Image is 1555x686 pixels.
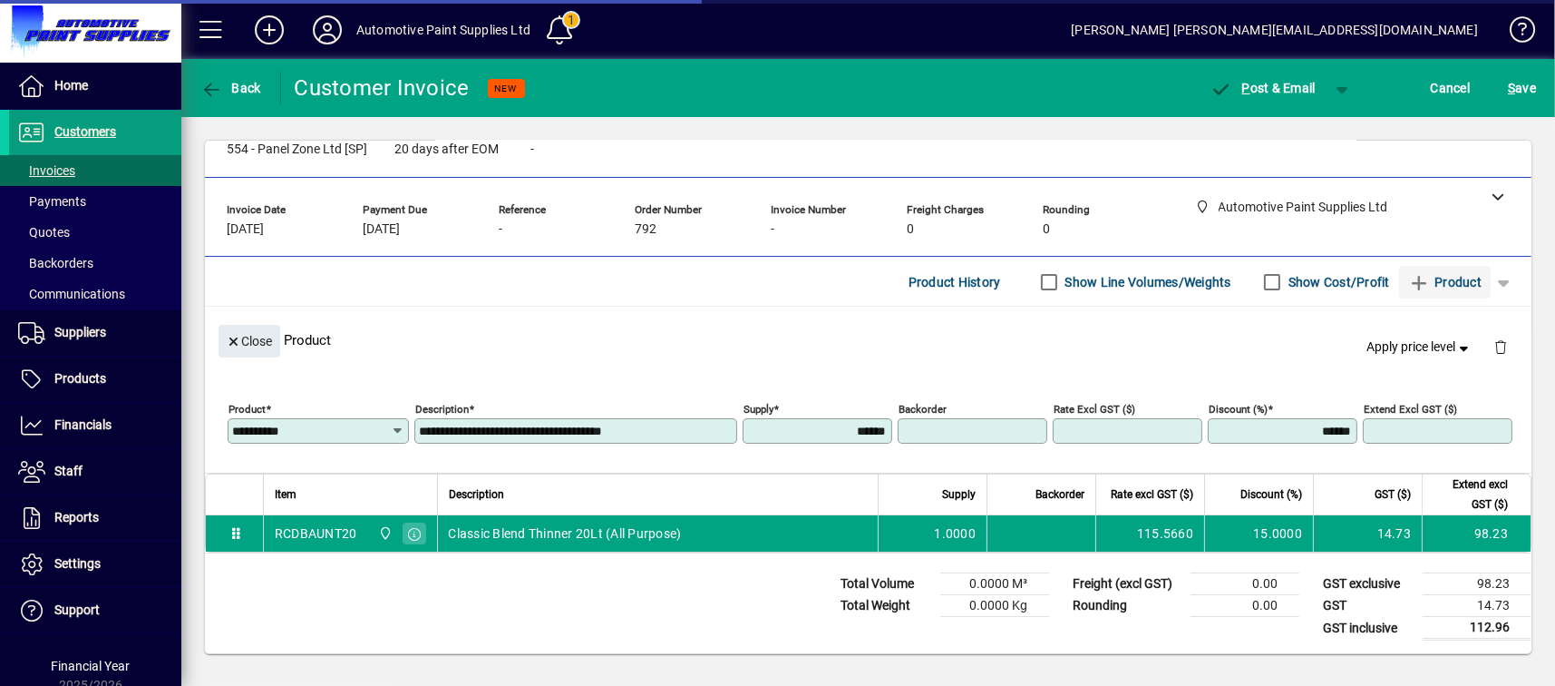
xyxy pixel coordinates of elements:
[1508,73,1536,103] span: ave
[530,142,534,157] span: -
[54,464,83,478] span: Staff
[1111,485,1193,505] span: Rate excl GST ($)
[18,287,125,301] span: Communications
[449,485,504,505] span: Description
[200,81,261,95] span: Back
[54,371,106,386] span: Products
[394,142,499,157] span: 20 days after EOM
[942,485,976,505] span: Supply
[1375,485,1411,505] span: GST ($)
[1054,403,1135,416] mat-label: Rate excl GST ($)
[9,495,181,541] a: Reports
[1062,273,1231,291] label: Show Line Volumes/Weights
[181,72,281,104] app-page-header-button: Back
[18,256,93,270] span: Backorders
[1426,72,1475,104] button: Cancel
[935,524,977,543] span: 1.0000
[9,186,181,217] a: Payments
[1210,81,1316,95] span: ost & Email
[1431,73,1471,103] span: Cancel
[228,403,266,416] mat-label: Product
[1209,403,1268,416] mat-label: Discount (%)
[1201,72,1325,104] button: Post & Email
[940,595,1049,617] td: 0.0000 Kg
[1240,485,1302,505] span: Discount (%)
[1071,15,1478,44] div: [PERSON_NAME] [PERSON_NAME][EMAIL_ADDRESS][DOMAIN_NAME]
[9,64,181,109] a: Home
[1191,595,1299,617] td: 0.00
[54,556,101,571] span: Settings
[275,485,296,505] span: Item
[214,332,285,348] app-page-header-button: Close
[1314,595,1423,617] td: GST
[9,279,181,309] a: Communications
[54,124,116,139] span: Customers
[1313,515,1422,552] td: 14.73
[196,72,266,104] button: Back
[54,603,100,617] span: Support
[1285,273,1390,291] label: Show Cost/Profit
[1064,573,1191,595] td: Freight (excl GST)
[1035,485,1084,505] span: Backorder
[940,573,1049,595] td: 0.0000 M³
[356,15,530,44] div: Automotive Paint Supplies Ltd
[1314,617,1423,640] td: GST inclusive
[9,310,181,356] a: Suppliers
[1314,573,1423,595] td: GST exclusive
[1204,515,1313,552] td: 15.0000
[635,222,656,237] span: 792
[9,155,181,186] a: Invoices
[1191,573,1299,595] td: 0.00
[9,403,181,448] a: Financials
[1423,617,1531,640] td: 112.96
[54,417,112,432] span: Financials
[1479,338,1522,355] app-page-header-button: Delete
[1364,403,1457,416] mat-label: Extend excl GST ($)
[1064,595,1191,617] td: Rounding
[1360,331,1480,364] button: Apply price level
[1422,515,1531,552] td: 98.23
[1399,266,1491,299] button: Product
[899,403,947,416] mat-label: Backorder
[1367,338,1472,357] span: Apply price level
[831,595,940,617] td: Total Weight
[363,222,400,237] span: [DATE]
[54,510,99,524] span: Reports
[1043,222,1050,237] span: 0
[743,403,773,416] mat-label: Supply
[9,542,181,587] a: Settings
[415,403,469,416] mat-label: Description
[18,163,75,178] span: Invoices
[9,588,181,633] a: Support
[298,14,356,46] button: Profile
[1242,81,1250,95] span: P
[901,266,1008,299] button: Product History
[9,449,181,495] a: Staff
[907,222,914,237] span: 0
[219,325,280,358] button: Close
[9,357,181,402] a: Products
[9,217,181,248] a: Quotes
[18,194,86,209] span: Payments
[275,524,357,543] div: RCDBAUNT20
[9,248,181,279] a: Backorders
[227,142,367,157] span: 554 - Panel Zone Ltd [SP]
[226,327,273,357] span: Close
[495,83,518,94] span: NEW
[771,222,774,237] span: -
[449,524,682,543] span: Classic Blend Thinner 20Lt (All Purpose)
[499,222,502,237] span: -
[18,225,70,240] span: Quotes
[1503,72,1540,104] button: Save
[1423,595,1531,617] td: 14.73
[1434,475,1508,514] span: Extend excl GST ($)
[1479,325,1522,368] button: Delete
[295,73,470,103] div: Customer Invoice
[240,14,298,46] button: Add
[52,659,131,673] span: Financial Year
[909,268,1001,297] span: Product History
[374,524,394,544] span: Automotive Paint Supplies Ltd
[1508,81,1515,95] span: S
[1107,524,1193,543] div: 115.5660
[54,325,106,339] span: Suppliers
